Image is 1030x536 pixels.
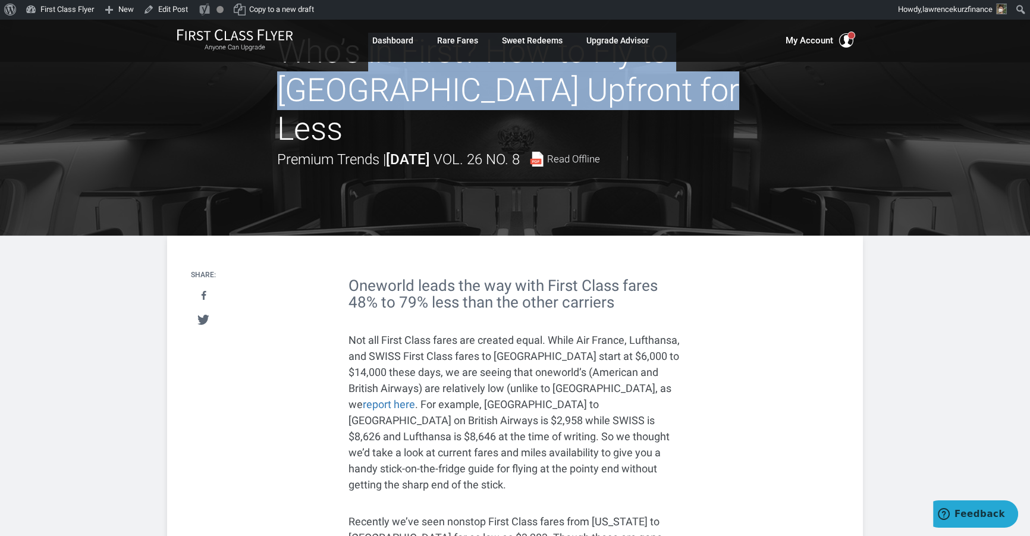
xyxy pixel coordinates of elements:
a: Share [191,285,216,307]
img: pdf-file.svg [529,152,544,167]
a: report here [363,398,415,410]
button: My Account [786,33,853,48]
span: Read Offline [547,154,600,164]
a: Sweet Redeems [502,30,563,51]
h2: Oneworld leads the way with First Class fares 48% to 79% less than the other carriers [348,277,682,311]
h4: Share: [191,271,216,279]
a: Tweet [191,309,216,331]
span: Vol. 26 No. 8 [434,151,520,168]
strong: [DATE] [386,151,430,168]
div: Premium Trends | [277,148,600,171]
a: Upgrade Advisor [586,30,649,51]
span: lawrencekurzfinance [922,5,993,14]
a: Read Offline [529,152,600,167]
h1: Who’s in First? How to Fly to [GEOGRAPHIC_DATA] Upfront for Less [277,33,753,148]
a: Dashboard [372,30,413,51]
span: My Account [786,33,833,48]
a: First Class FlyerAnyone Can Upgrade [177,29,293,52]
small: Anyone Can Upgrade [177,43,293,52]
a: Rare Fares [437,30,478,51]
img: First Class Flyer [177,29,293,41]
p: Not all First Class fares are created equal. While Air France, Lufthansa, and SWISS First Class f... [348,332,682,493]
iframe: Opens a widget where you can find more information [933,500,1018,530]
